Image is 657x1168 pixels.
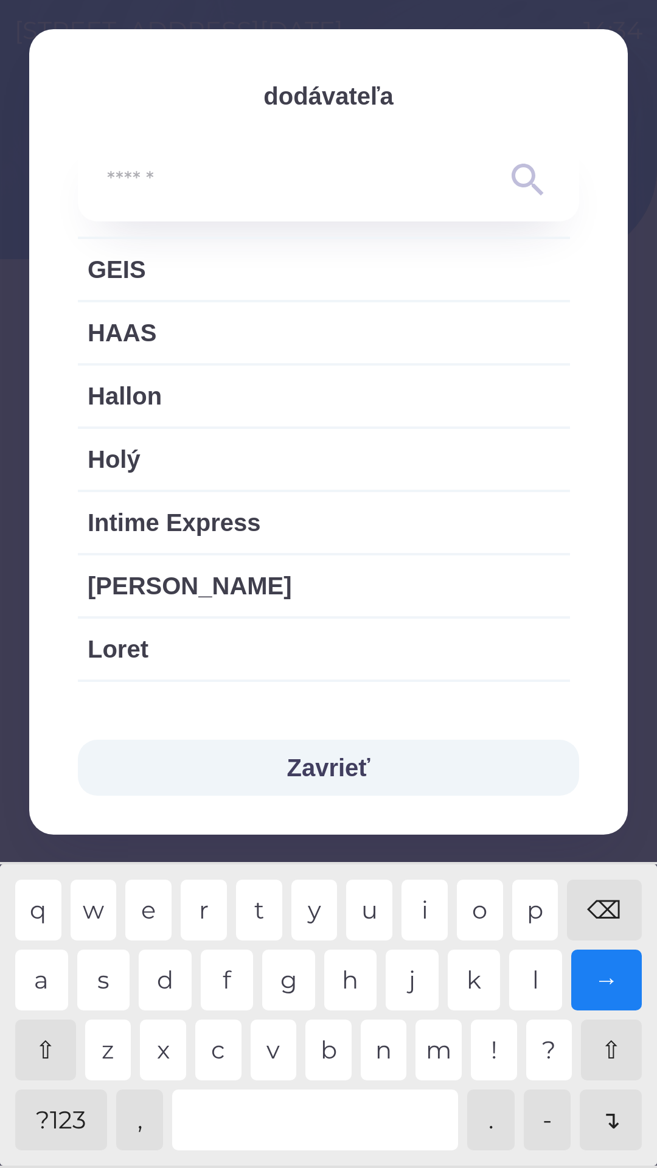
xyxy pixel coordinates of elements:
[88,251,560,288] span: GEIS
[88,694,560,731] span: MarkTrans
[88,441,560,478] span: Holý
[78,302,570,363] div: HAAS
[88,504,560,541] span: Intime Express
[78,239,570,300] div: GEIS
[78,429,570,490] div: Holý
[78,619,570,680] div: Loret
[88,568,560,604] span: [PERSON_NAME]
[78,366,570,426] div: Hallon
[78,555,570,616] div: [PERSON_NAME]
[88,378,560,414] span: Hallon
[78,492,570,553] div: Intime Express
[88,631,560,667] span: Loret
[78,682,570,743] div: MarkTrans
[78,740,579,796] button: Zavrieť
[78,78,579,114] p: dodávateľa
[88,315,560,351] span: HAAS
